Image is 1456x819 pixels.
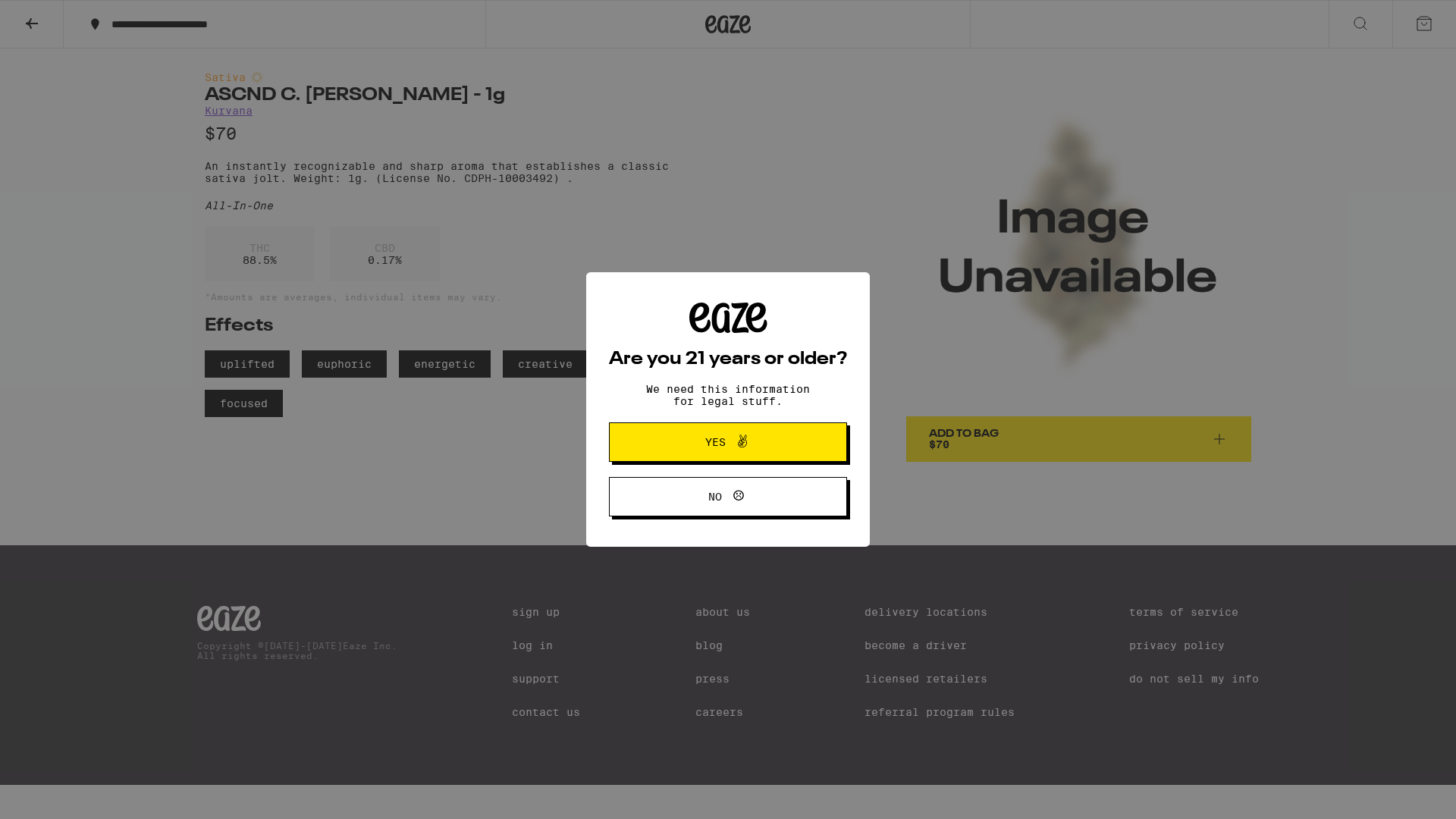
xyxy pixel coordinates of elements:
span: No [708,491,722,502]
span: Yes [705,437,726,447]
h2: Are you 21 years or older? [609,350,847,369]
p: We need this information for legal stuff. [633,383,823,407]
button: Yes [609,422,847,462]
button: No [609,477,847,516]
